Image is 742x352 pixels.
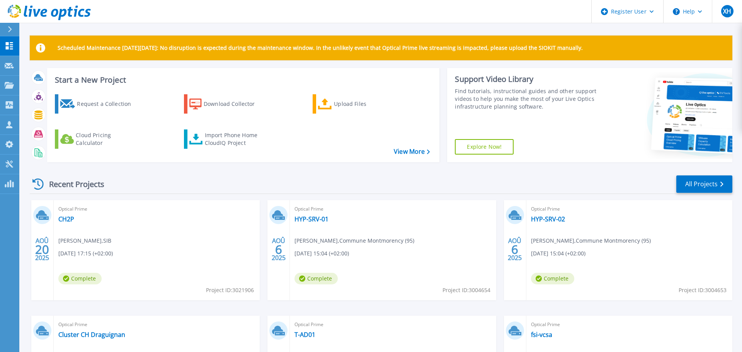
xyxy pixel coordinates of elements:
[55,129,141,149] a: Cloud Pricing Calculator
[676,175,732,193] a: All Projects
[313,94,399,114] a: Upload Files
[206,286,254,294] span: Project ID: 3021906
[294,331,315,338] a: T-AD01
[58,236,111,245] span: [PERSON_NAME] , SIB
[723,8,731,14] span: XH
[511,246,518,253] span: 6
[455,74,600,84] div: Support Video Library
[58,45,583,51] p: Scheduled Maintenance [DATE][DATE]: No disruption is expected during the maintenance window. In t...
[76,131,138,147] div: Cloud Pricing Calculator
[58,249,113,258] span: [DATE] 17:15 (+02:00)
[394,148,430,155] a: View More
[531,331,552,338] a: fsi-vcsa
[531,320,728,329] span: Optical Prime
[58,320,255,329] span: Optical Prime
[294,320,491,329] span: Optical Prime
[58,331,125,338] a: Cluster CH Draguignan
[531,215,565,223] a: HYP-SRV-02
[275,246,282,253] span: 6
[184,94,270,114] a: Download Collector
[204,96,265,112] div: Download Collector
[531,236,651,245] span: [PERSON_NAME] , Commune Montmorency (95)
[58,215,74,223] a: CH2P
[294,215,328,223] a: HYP-SRV-01
[294,205,491,213] span: Optical Prime
[55,76,430,84] h3: Start a New Project
[35,246,49,253] span: 20
[294,273,338,284] span: Complete
[455,87,600,111] div: Find tutorials, instructional guides and other support videos to help you make the most of your L...
[334,96,396,112] div: Upload Files
[442,286,490,294] span: Project ID: 3004654
[271,235,286,264] div: AOÛ 2025
[55,94,141,114] a: Request a Collection
[455,139,514,155] a: Explore Now!
[35,235,49,264] div: AOÛ 2025
[531,249,585,258] span: [DATE] 15:04 (+02:00)
[58,205,255,213] span: Optical Prime
[294,249,349,258] span: [DATE] 15:04 (+02:00)
[531,205,728,213] span: Optical Prime
[679,286,727,294] span: Project ID: 3004653
[507,235,522,264] div: AOÛ 2025
[30,175,115,194] div: Recent Projects
[205,131,265,147] div: Import Phone Home CloudIQ Project
[77,96,139,112] div: Request a Collection
[294,236,414,245] span: [PERSON_NAME] , Commune Montmorency (95)
[58,273,102,284] span: Complete
[531,273,574,284] span: Complete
